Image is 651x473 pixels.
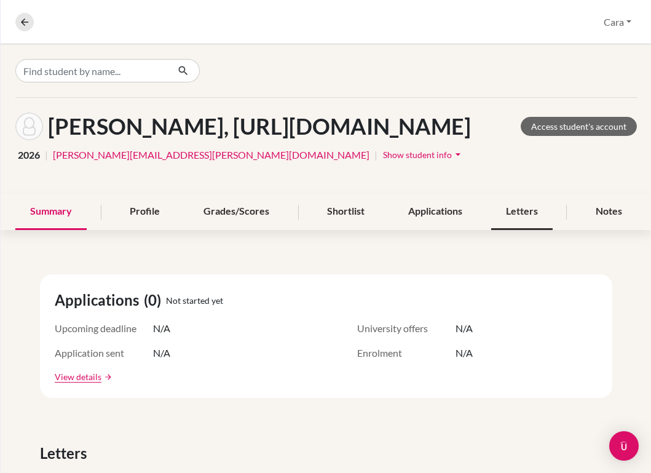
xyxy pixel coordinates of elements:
[55,370,101,383] a: View details
[357,321,456,336] span: University offers
[144,289,166,311] span: (0)
[393,194,477,230] div: Applications
[55,289,144,311] span: Applications
[189,194,284,230] div: Grades/Scores
[491,194,553,230] div: Letters
[456,321,473,336] span: N/A
[383,149,452,160] span: Show student info
[45,148,48,162] span: |
[452,148,464,161] i: arrow_drop_down
[15,194,87,230] div: Summary
[609,431,639,461] div: Open Intercom Messenger
[15,113,43,140] img: https://easalvador.powerschool.com/admin/students/home.html?frn=001735 Nolasco Peña's avatar
[312,194,379,230] div: Shortlist
[15,59,168,82] input: Find student by name...
[101,373,112,381] a: arrow_forward
[521,117,637,136] a: Access student's account
[115,194,175,230] div: Profile
[374,148,377,162] span: |
[598,10,637,34] button: Cara
[55,321,153,336] span: Upcoming deadline
[40,442,92,464] span: Letters
[357,346,456,360] span: Enrolment
[153,346,170,360] span: N/A
[382,145,465,164] button: Show student infoarrow_drop_down
[55,346,153,360] span: Application sent
[166,294,223,307] span: Not started yet
[48,113,471,140] h1: [PERSON_NAME], [URL][DOMAIN_NAME]
[18,148,40,162] span: 2026
[53,148,369,162] a: [PERSON_NAME][EMAIL_ADDRESS][PERSON_NAME][DOMAIN_NAME]
[581,194,637,230] div: Notes
[456,346,473,360] span: N/A
[153,321,170,336] span: N/A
